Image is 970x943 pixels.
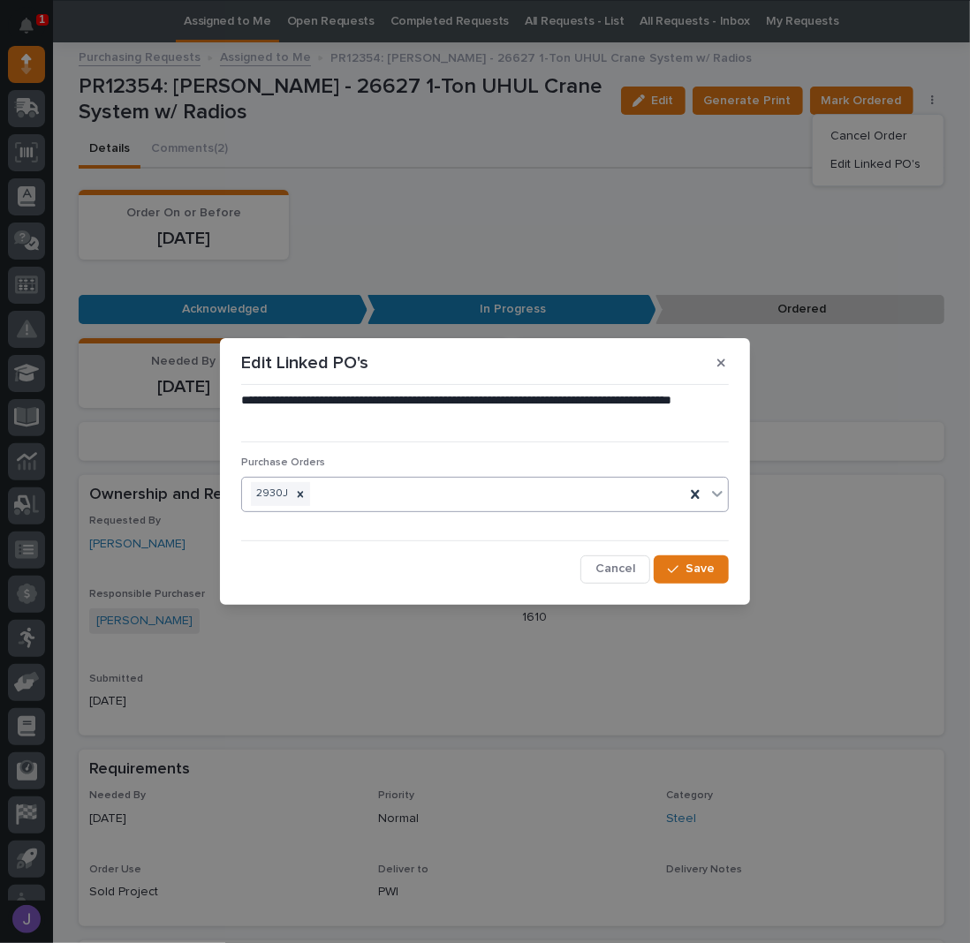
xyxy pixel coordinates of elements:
div: 2930J [251,482,291,506]
button: Cancel [580,555,650,584]
span: Save [686,561,715,577]
span: Purchase Orders [241,457,325,468]
span: Cancel [595,561,635,577]
p: Edit Linked PO's [241,352,368,373]
button: Save [654,555,729,584]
